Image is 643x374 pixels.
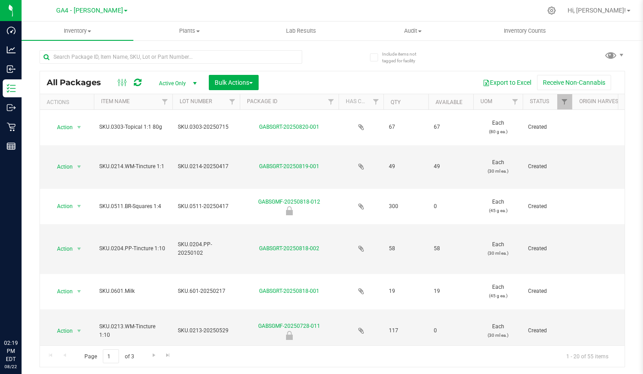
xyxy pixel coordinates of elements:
[49,200,73,213] span: Action
[49,161,73,173] span: Action
[258,323,320,329] a: GABSGMF-20250728-011
[238,331,340,340] div: Newly Received
[528,162,567,171] span: Created
[382,51,427,64] span: Include items not tagged for facility
[103,349,119,363] input: 1
[4,363,18,370] p: 08/22
[9,302,36,329] iframe: Resource center
[259,288,319,294] a: GABSGRT-20250818-001
[389,162,423,171] span: 49
[178,123,234,131] span: SKU.0303-20250715
[74,200,85,213] span: select
[389,287,423,296] span: 19
[49,325,73,337] span: Action
[479,249,517,257] p: (30 ml ea.)
[162,349,175,361] a: Go to the last page
[47,78,110,87] span: All Packages
[178,162,234,171] span: SKU.0214-20250417
[274,27,328,35] span: Lab Results
[528,244,567,253] span: Created
[7,26,16,35] inline-svg: Dashboard
[247,98,277,104] a: Package ID
[7,45,16,54] inline-svg: Analytics
[74,161,85,173] span: select
[339,94,383,110] th: Has COA
[178,287,234,296] span: SKU.601-20250217
[158,94,172,109] a: Filter
[479,240,517,257] span: Each
[477,75,537,90] button: Export to Excel
[389,326,423,335] span: 117
[259,245,319,252] a: GABSGRT-20250818-002
[480,98,492,104] a: UOM
[579,98,625,104] a: Origin Harvests
[369,94,383,109] a: Filter
[47,99,90,105] div: Actions
[434,244,468,253] span: 58
[324,94,339,109] a: Filter
[4,339,18,363] p: 02:19 PM EDT
[434,326,468,335] span: 0
[434,202,468,211] span: 0
[7,142,16,151] inline-svg: Reports
[557,94,572,109] a: Filter
[357,27,468,35] span: Audit
[22,22,133,40] a: Inventory
[215,79,253,86] span: Bulk Actions
[568,7,626,14] span: Hi, [PERSON_NAME]!
[178,202,234,211] span: SKU.0511-20250417
[147,349,160,361] a: Go to the next page
[479,167,517,175] p: (30 ml ea.)
[546,6,557,15] div: Manage settings
[479,127,517,136] p: (80 g ea.)
[537,75,611,90] button: Receive Non-Cannabis
[389,244,423,253] span: 58
[434,123,468,131] span: 67
[434,162,468,171] span: 49
[436,99,462,105] a: Available
[528,326,567,335] span: Created
[74,325,85,337] span: select
[508,94,523,109] a: Filter
[479,198,517,215] span: Each
[99,202,167,211] span: SKU.0511.BR-Squares 1:4
[99,287,167,296] span: SKU.0601.Milk
[479,291,517,300] p: (45 g ea.)
[178,240,234,257] span: SKU.0204.PP-20250102
[479,206,517,215] p: (45 g ea.)
[99,123,167,131] span: SKU.0303-Topical 1:1 80g
[7,65,16,74] inline-svg: Inbound
[99,162,167,171] span: SKU.0214.WM-Tincture 1:1
[101,98,130,104] a: Item Name
[479,283,517,300] span: Each
[180,98,212,104] a: Lot Number
[134,27,245,35] span: Plants
[49,121,73,134] span: Action
[178,326,234,335] span: SKU.0213-20250529
[209,75,259,90] button: Bulk Actions
[99,244,167,253] span: SKU.0204.PP-Tincture 1:10
[528,123,567,131] span: Created
[49,243,73,255] span: Action
[479,158,517,175] span: Each
[258,199,320,205] a: GABSGMF-20250818-012
[245,22,357,40] a: Lab Results
[99,322,167,339] span: SKU.0213.WM-Tincture 1:10
[492,27,558,35] span: Inventory Counts
[530,98,549,104] a: Status
[40,50,302,64] input: Search Package ID, Item Name, SKU, Lot or Part Number...
[389,202,423,211] span: 300
[77,349,141,363] span: Page of 3
[225,94,240,109] a: Filter
[49,285,73,298] span: Action
[133,22,245,40] a: Plants
[389,123,423,131] span: 67
[7,84,16,93] inline-svg: Inventory
[391,99,401,105] a: Qty
[7,122,16,131] inline-svg: Retail
[238,206,340,215] div: Newly Received
[22,27,133,35] span: Inventory
[74,243,85,255] span: select
[528,202,567,211] span: Created
[74,285,85,298] span: select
